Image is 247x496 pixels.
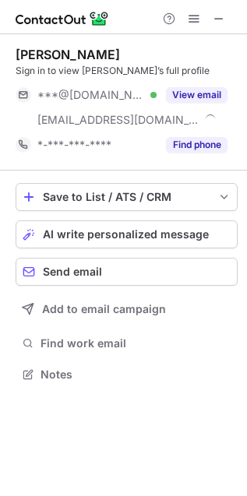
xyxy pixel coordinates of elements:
button: AI write personalized message [16,220,238,248]
div: [PERSON_NAME] [16,47,120,62]
button: save-profile-one-click [16,183,238,211]
span: Find work email [41,336,231,350]
button: Add to email campaign [16,295,238,323]
button: Reveal Button [166,87,228,103]
span: Notes [41,368,231,382]
div: Save to List / ATS / CRM [43,191,210,203]
button: Send email [16,258,238,286]
button: Find work email [16,332,238,354]
span: [EMAIL_ADDRESS][DOMAIN_NAME] [37,113,199,127]
span: AI write personalized message [43,228,209,241]
img: ContactOut v5.3.10 [16,9,109,28]
button: Notes [16,364,238,385]
span: ***@[DOMAIN_NAME] [37,88,145,102]
span: Add to email campaign [42,303,166,315]
div: Sign in to view [PERSON_NAME]’s full profile [16,64,238,78]
button: Reveal Button [166,137,228,153]
span: Send email [43,266,102,278]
